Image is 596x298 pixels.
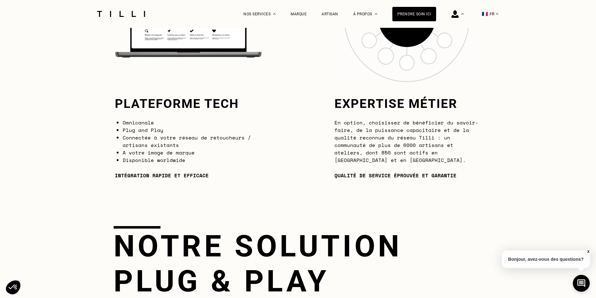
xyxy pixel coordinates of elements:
li: Omnicanale [123,119,262,126]
img: Menu déroulant [461,13,464,15]
h3: Plateforme tech [115,96,239,111]
img: Menu déroulant à propos [375,13,377,15]
button: X [585,248,591,255]
a: Prendre soin ici [392,7,436,21]
img: icône connexion [451,10,459,18]
li: Connectée à votre réseau de retoucheurs / artisans existants [123,134,262,149]
a: Artisan [322,12,338,16]
p: Qualité de service éprouvée et garantie [334,172,456,179]
p: Bonjour, avez-vous des questions? [502,250,590,268]
img: Menu déroulant [273,13,276,15]
span: 🇫🇷 [482,11,488,17]
li: Plug and Play [123,126,262,134]
h3: Expertise métier [334,96,457,111]
li: Disponible worldwide [123,156,262,164]
li: A votre image de marque [123,149,262,156]
p: Intégration rapide et efficace [115,172,209,179]
img: Logo du service de couturière Tilli [95,11,147,17]
a: Marque [291,12,307,16]
img: menu déroulant [496,13,498,15]
p: En option, choisissez de bénéficier du savoir-faire, de la puissance capacitaire et de la qualité... [334,119,481,164]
